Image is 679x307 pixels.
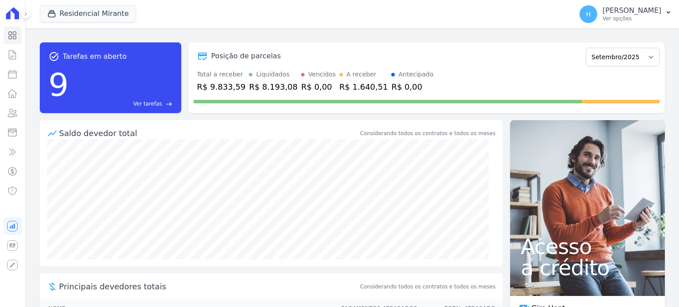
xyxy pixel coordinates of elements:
[301,81,336,93] div: R$ 0,00
[197,81,246,93] div: R$ 9.833,59
[211,51,281,61] div: Posição de parcelas
[249,81,298,93] div: R$ 8.193,08
[133,100,162,108] span: Ver tarefas
[339,81,388,93] div: R$ 1.640,51
[347,70,377,79] div: A receber
[197,70,246,79] div: Total a receber
[40,5,137,22] button: Residencial Mirante
[63,51,127,62] span: Tarefas em aberto
[521,236,654,257] span: Acesso
[308,70,336,79] div: Vencidos
[603,15,661,22] p: Ver opções
[166,101,172,107] span: east
[72,100,172,108] a: Ver tarefas east
[521,257,654,278] span: a crédito
[360,129,496,137] div: Considerando todos os contratos e todos os meses
[59,280,359,292] span: Principais devedores totais
[391,81,433,93] div: R$ 0,00
[586,11,591,17] span: H
[49,62,69,108] div: 9
[360,283,496,291] span: Considerando todos os contratos e todos os meses
[398,70,433,79] div: Antecipado
[572,2,679,27] button: H [PERSON_NAME] Ver opções
[49,51,59,62] span: task_alt
[256,70,290,79] div: Liquidados
[603,6,661,15] p: [PERSON_NAME]
[59,127,359,139] div: Saldo devedor total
